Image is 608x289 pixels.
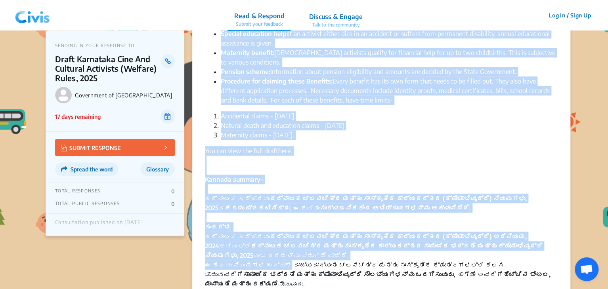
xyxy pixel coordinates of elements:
[55,112,101,121] p: 17 days remaining
[309,12,362,21] p: Discuss & Engage
[171,201,175,207] p: 0
[221,30,288,38] strong: Special education help:
[221,49,274,57] strong: Maternity benefit:
[221,76,558,105] li: Every benefit has its own form that needs to be filled out. They also have different application ...
[309,21,362,29] p: Talk to the community
[71,166,113,173] span: Spread the word
[205,175,263,183] strong: Kannada summary-
[205,232,527,250] strong: ಕರ್ನಾಟಕ ಚಲನಚಿತ್ರ ಮತ್ತು ಸಾಂಸ್ಕೃತಿಕ ಕಾರ್ಯಕರ್ತರ (ಕ್ಷೇಮಾಭಿವೃದ್ಧಿ) ಅಧಿನಿಯಮ, 2024
[243,270,454,278] strong: ಸಾಮಾಜಿಕ ಭದ್ರತೆ ಮತ್ತು ಕ್ಷೇಮಾಭಿವೃದ್ಧಿ ಸೌಲಭ್ಯಗಳನ್ನು ಒದಗಿಸುವುದು
[278,147,291,155] a: here
[61,144,67,151] img: Vector.jpg
[205,242,543,259] strong: ಕರ್ನಾಟಕ ಚಲನಚಿತ್ರ ಮತ್ತು ಸಾಂಸ್ಕೃತಿಕ ಕಾರ್ಯಕರ್ತರ ಸಾಮಾಜಿಕ ಭದ್ರತೆ ಮತ್ತು ಕ್ಷೇಮಾಭಿವೃದ್ಧಿ ನಿಯಮಗಳು, 2025
[320,204,469,212] strong: ಸಾರ್ವಜನಿಕರಿಂದ ಅಭಿಪ್ರಾಯಗಳನ್ನು ಆಹ್ವಾನಿಸಿದೆ
[221,121,558,130] li: Natural death and education claims - [DATE]
[221,67,558,76] li: Information about pension eligibility and amounts are decided by the State Government.
[575,257,598,281] div: Open chat
[225,204,290,212] strong: ಕರಡು ಪ್ರಕಟಿಸಿದ್ದು
[55,219,143,230] div: Consultation published on [DATE]
[12,4,53,27] img: navlogo.png
[205,223,230,231] strong: ಸಂದರ್ಭ
[55,87,72,103] img: Government of Karnataka logo
[221,77,333,85] strong: Procedure for claiming these Benefits:
[221,68,270,76] strong: Pension scheme:
[205,194,527,212] strong: ಕರ್ನಾಟಕ ಚಲನಚಿತ್ರ ಮತ್ತು ಸಾಂಸ್ಕೃತಿಕ ಕಾರ್ಯಕರ್ತರ (ಕ್ಷೇಮಾಭಿವೃದ್ಧಿ) ನಿಯಮಗಳು, 2025
[55,201,120,207] p: TOTAL PUBLIC RESPONSES
[205,146,558,156] div: You can view the full draft .
[146,166,169,173] span: Glossary
[75,92,175,99] p: Government of [GEOGRAPHIC_DATA]
[55,139,175,156] button: SUBMIT RESPONSE
[234,11,284,21] p: Read & Respond
[55,43,175,48] p: SENDING IN YOUR RESPONSE TO
[221,48,558,67] li: [DEMOGRAPHIC_DATA] activists qualify for financial help for up to two childbirths. This is subjec...
[55,188,100,194] p: TOTAL RESPONSES
[140,162,175,176] button: Glossary
[221,111,558,121] li: Accidental claims - [DATE]
[55,54,161,83] p: Draft Karnataka Cine And Cultural Activists (Welfare) Rules, 2025
[543,9,596,21] button: Log In / Sign Up
[55,162,119,176] button: Spread the word
[171,188,175,194] p: 0
[221,130,558,140] li: Maternity claims - [DATE].
[205,194,558,222] div: ಕರ್ನಾಟಕ ಸರ್ಕಾರವು ರ , ಈ ಕುರಿತು .
[221,29,558,48] li: If an activist either dies in an accident or suffers from permanent disability, annual educationa...
[61,143,121,152] p: SUBMIT RESPONSE
[234,21,284,28] p: Submit your feedback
